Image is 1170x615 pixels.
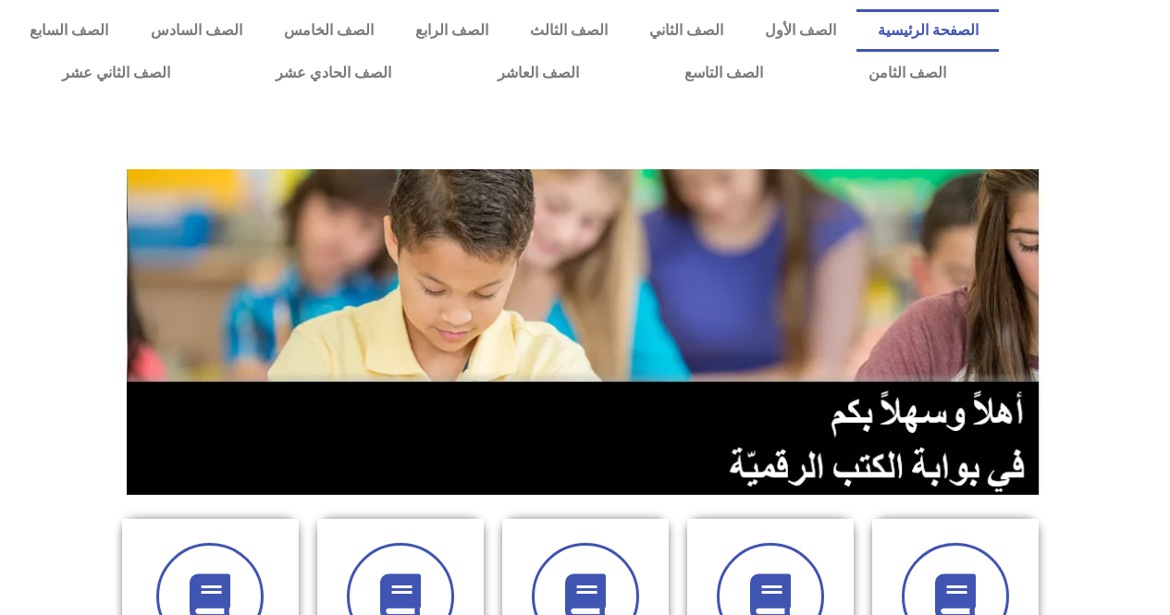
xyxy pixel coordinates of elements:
a: الصف السابع [9,9,129,52]
a: الصف التاسع [632,52,816,94]
a: الصف الثاني [628,9,744,52]
a: الصف الثامن [816,52,999,94]
a: الصف الرابع [394,9,509,52]
a: الصف الخامس [263,9,394,52]
a: الصف السادس [129,9,263,52]
a: الصف العاشر [445,52,632,94]
a: الصفحة الرئيسية [856,9,999,52]
a: الصف الثاني عشر [9,52,223,94]
a: الصف الثالث [509,9,628,52]
a: الصف الأول [744,9,856,52]
a: الصف الحادي عشر [223,52,444,94]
